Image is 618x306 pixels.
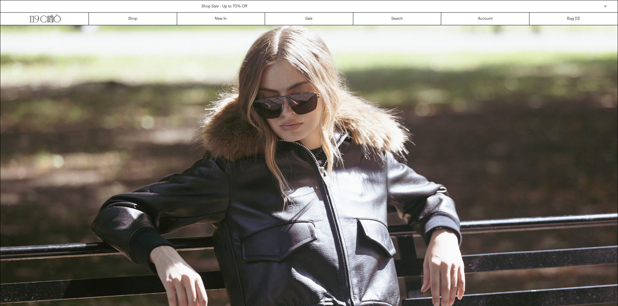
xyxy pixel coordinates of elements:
[89,13,177,25] a: Shop
[441,13,529,25] a: Account
[353,13,442,25] a: Search
[265,13,353,25] a: Sale
[201,4,247,9] a: Shop Sale - Up to 70% Off
[576,16,578,21] span: 0
[529,13,618,25] a: Bag ()
[576,16,580,22] span: )
[177,13,265,25] a: New In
